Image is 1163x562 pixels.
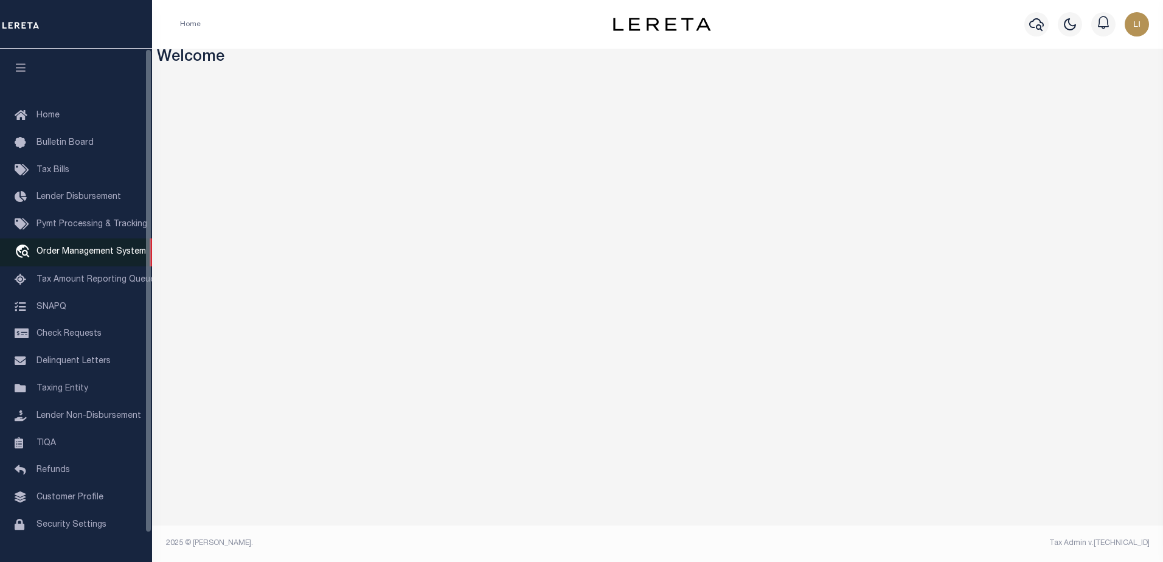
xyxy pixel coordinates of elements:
[1125,12,1149,36] img: svg+xml;base64,PHN2ZyB4bWxucz0iaHR0cDovL3d3dy53My5vcmcvMjAwMC9zdmciIHBvaW50ZXItZXZlbnRzPSJub25lIi...
[667,538,1150,549] div: Tax Admin v.[TECHNICAL_ID]
[36,111,60,120] span: Home
[36,193,121,201] span: Lender Disbursement
[36,330,102,338] span: Check Requests
[36,248,146,256] span: Order Management System
[36,466,70,474] span: Refunds
[36,412,141,420] span: Lender Non-Disbursement
[36,166,69,175] span: Tax Bills
[36,521,106,529] span: Security Settings
[36,357,111,366] span: Delinquent Letters
[613,18,710,31] img: logo-dark.svg
[36,493,103,502] span: Customer Profile
[36,139,94,147] span: Bulletin Board
[157,538,658,549] div: 2025 © [PERSON_NAME].
[180,19,201,30] li: Home
[36,439,56,447] span: TIQA
[36,302,66,311] span: SNAPQ
[15,245,34,260] i: travel_explore
[36,276,155,284] span: Tax Amount Reporting Queue
[36,384,88,393] span: Taxing Entity
[36,220,147,229] span: Pymt Processing & Tracking
[157,49,1159,68] h3: Welcome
